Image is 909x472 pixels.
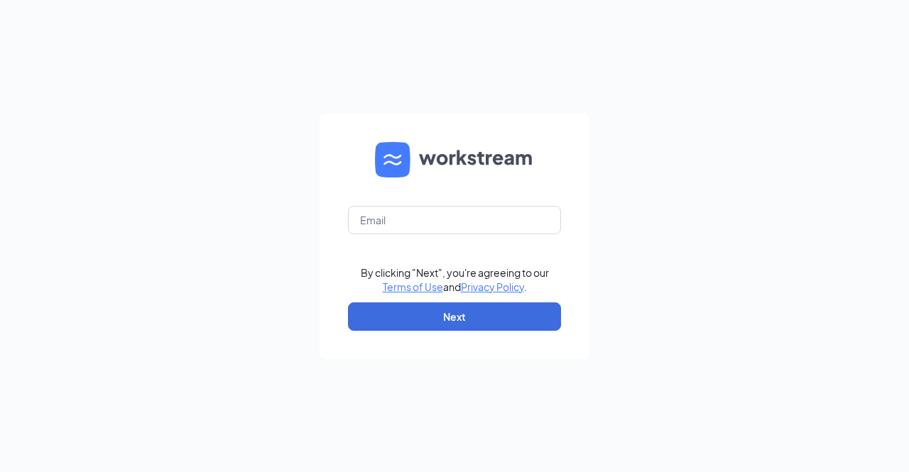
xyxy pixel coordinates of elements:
[361,265,549,294] div: By clicking "Next", you're agreeing to our and .
[348,206,561,234] input: Email
[348,302,561,331] button: Next
[375,142,534,177] img: WS logo and Workstream text
[383,280,443,293] a: Terms of Use
[461,280,524,293] a: Privacy Policy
